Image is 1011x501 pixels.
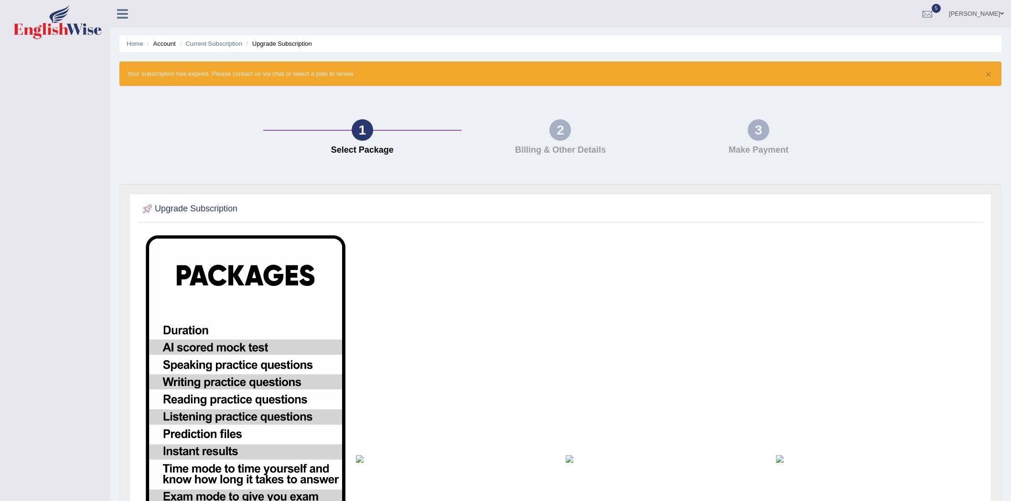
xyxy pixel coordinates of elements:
[185,40,242,47] a: Current Subscription
[566,455,765,463] img: inr-gold.png
[986,69,991,79] button: ×
[549,119,571,141] div: 2
[664,146,853,155] h4: Make Payment
[466,146,655,155] h4: Billing & Other Details
[244,39,312,48] li: Upgrade Subscription
[356,455,556,463] img: inr-silver.png
[268,146,457,155] h4: Select Package
[932,4,941,13] span: 5
[127,40,143,47] a: Home
[140,202,237,216] h2: Upgrade Subscription
[748,119,769,141] div: 3
[776,455,976,463] img: inr-diamond.png
[352,119,373,141] div: 1
[145,39,175,48] li: Account
[119,62,1001,86] div: Your subscription has expired. Please contact us via chat or select a plan to renew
